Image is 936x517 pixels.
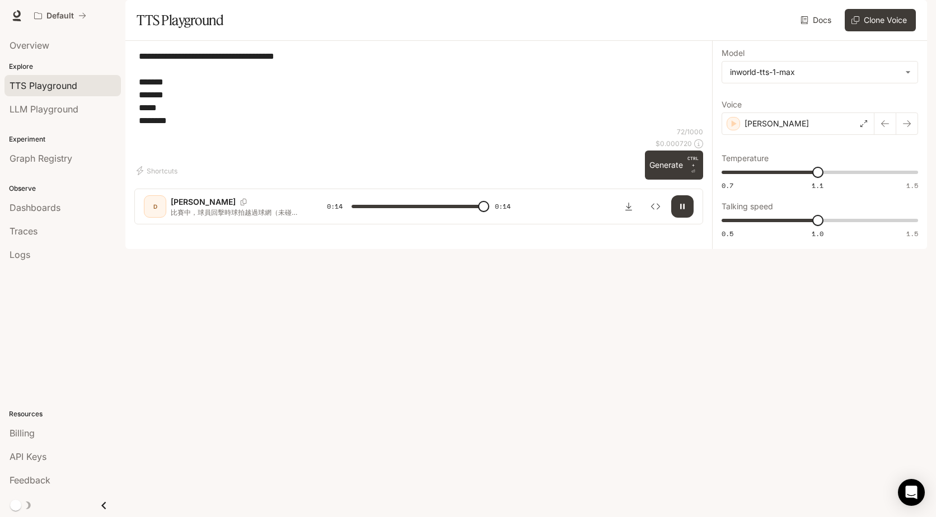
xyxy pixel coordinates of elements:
[645,151,703,180] button: GenerateCTRL +⏎
[171,196,236,208] p: [PERSON_NAME]
[898,479,925,506] div: Open Intercom Messenger
[644,195,667,218] button: Inspect
[46,11,74,21] p: Default
[722,101,742,109] p: Voice
[677,127,703,137] p: 72 / 1000
[495,201,511,212] span: 0:14
[617,195,640,218] button: Download audio
[745,118,809,129] p: [PERSON_NAME]
[722,62,918,83] div: inworld-tts-1-max
[687,155,699,168] p: CTRL +
[798,9,836,31] a: Docs
[236,199,251,205] button: Copy Voice ID
[730,67,900,78] div: inworld-tts-1-max
[134,162,182,180] button: Shortcuts
[722,203,773,210] p: Talking speed
[722,181,733,190] span: 0.7
[146,198,164,215] div: D
[906,229,918,238] span: 1.5
[812,181,823,190] span: 1.1
[722,154,769,162] p: Temperature
[906,181,918,190] span: 1.5
[171,208,300,217] p: 比賽中，球員回擊時球拍越過球網（未碰到網），擊中仍在對方場區尚未過網的球，應判： 1. 該分失去 2. 該分有效 3. 重打 4. 視情況裁定
[812,229,823,238] span: 1.0
[687,155,699,175] p: ⏎
[29,4,91,27] button: All workspaces
[137,9,223,31] h1: TTS Playground
[845,9,916,31] button: Clone Voice
[327,201,343,212] span: 0:14
[722,49,745,57] p: Model
[722,229,733,238] span: 0.5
